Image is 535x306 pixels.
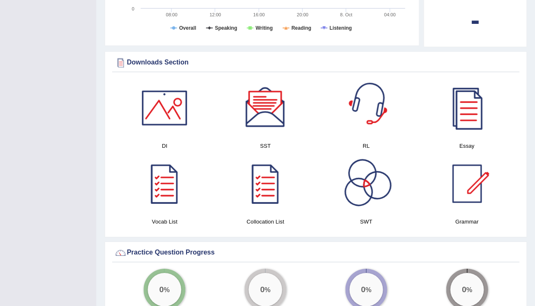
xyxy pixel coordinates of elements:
big: 0 [461,285,466,294]
tspan: Reading [291,25,311,31]
div: Downloads Section [114,57,517,69]
text: 12:00 [210,12,221,17]
div: Practice Question Progress [114,247,517,259]
h4: Essay [420,141,513,150]
text: 20:00 [297,12,308,17]
h4: RL [320,141,412,150]
h4: Vocab List [118,217,211,226]
h4: DI [118,141,211,150]
text: 0 [132,6,134,11]
tspan: Overall [179,25,196,31]
big: 0 [260,285,265,294]
text: 16:00 [253,12,265,17]
big: 0 [159,285,164,294]
tspan: Listening [329,25,351,31]
h4: Collocation List [219,217,312,226]
big: 0 [361,285,365,294]
h4: Grammar [420,217,513,226]
tspan: 8. Oct [340,12,352,17]
tspan: Speaking [215,25,237,31]
b: - [471,5,480,35]
text: 08:00 [166,12,177,17]
h4: SWT [320,217,412,226]
tspan: Writing [256,25,273,31]
text: 04:00 [384,12,396,17]
h4: SST [219,141,312,150]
